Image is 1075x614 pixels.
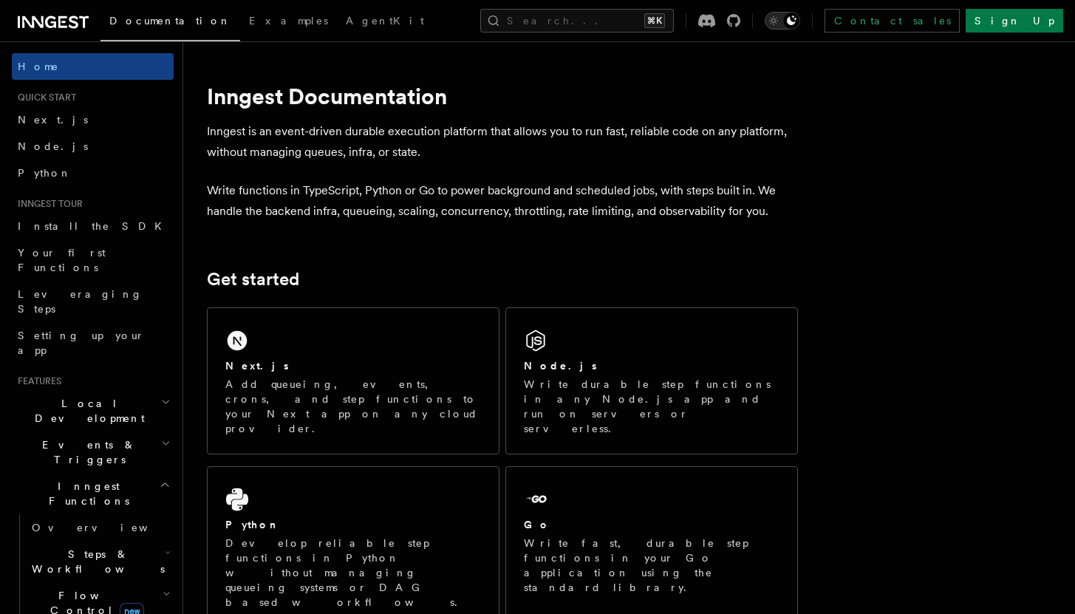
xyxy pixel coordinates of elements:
span: AgentKit [346,15,424,27]
p: Write durable step functions in any Node.js app and run on servers or serverless. [524,377,779,436]
a: Setting up your app [12,322,174,364]
a: Overview [26,514,174,541]
a: Get started [207,269,299,290]
span: Local Development [12,396,161,426]
a: Install the SDK [12,213,174,239]
a: Contact sales [825,9,960,33]
a: Your first Functions [12,239,174,281]
p: Write functions in TypeScript, Python or Go to power background and scheduled jobs, with steps bu... [207,180,798,222]
span: Examples [249,15,328,27]
span: Leveraging Steps [18,288,143,315]
span: Inngest Functions [12,479,160,508]
button: Search...⌘K [480,9,674,33]
a: Next.js [12,106,174,133]
p: Write fast, durable step functions in your Go application using the standard library. [524,536,779,595]
p: Develop reliable step functions in Python without managing queueing systems or DAG based workflows. [225,536,481,610]
p: Add queueing, events, crons, and step functions to your Next app on any cloud provider. [225,377,481,436]
a: Python [12,160,174,186]
a: Next.jsAdd queueing, events, crons, and step functions to your Next app on any cloud provider. [207,307,499,454]
a: Sign Up [966,9,1063,33]
button: Events & Triggers [12,431,174,473]
a: Node.jsWrite durable step functions in any Node.js app and run on servers or serverless. [505,307,798,454]
button: Local Development [12,390,174,431]
h2: Node.js [524,358,597,373]
button: Inngest Functions [12,473,174,514]
span: Your first Functions [18,247,106,273]
button: Toggle dark mode [765,12,800,30]
kbd: ⌘K [644,13,665,28]
span: Quick start [12,92,76,103]
span: Features [12,375,61,387]
p: Inngest is an event-driven durable execution platform that allows you to run fast, reliable code ... [207,121,798,163]
span: Events & Triggers [12,437,161,467]
a: AgentKit [337,4,433,40]
h2: Next.js [225,358,289,373]
a: Examples [240,4,337,40]
h2: Go [524,517,550,532]
span: Python [18,167,72,179]
a: Node.js [12,133,174,160]
h2: Python [225,517,280,532]
a: Home [12,53,174,80]
span: Steps & Workflows [26,547,165,576]
span: Home [18,59,59,74]
a: Documentation [100,4,240,41]
span: Node.js [18,140,88,152]
span: Next.js [18,114,88,126]
a: Leveraging Steps [12,281,174,322]
span: Inngest tour [12,198,83,210]
span: Setting up your app [18,330,145,356]
span: Install the SDK [18,220,171,232]
h1: Inngest Documentation [207,83,798,109]
span: Overview [32,522,184,533]
span: Documentation [109,15,231,27]
button: Steps & Workflows [26,541,174,582]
